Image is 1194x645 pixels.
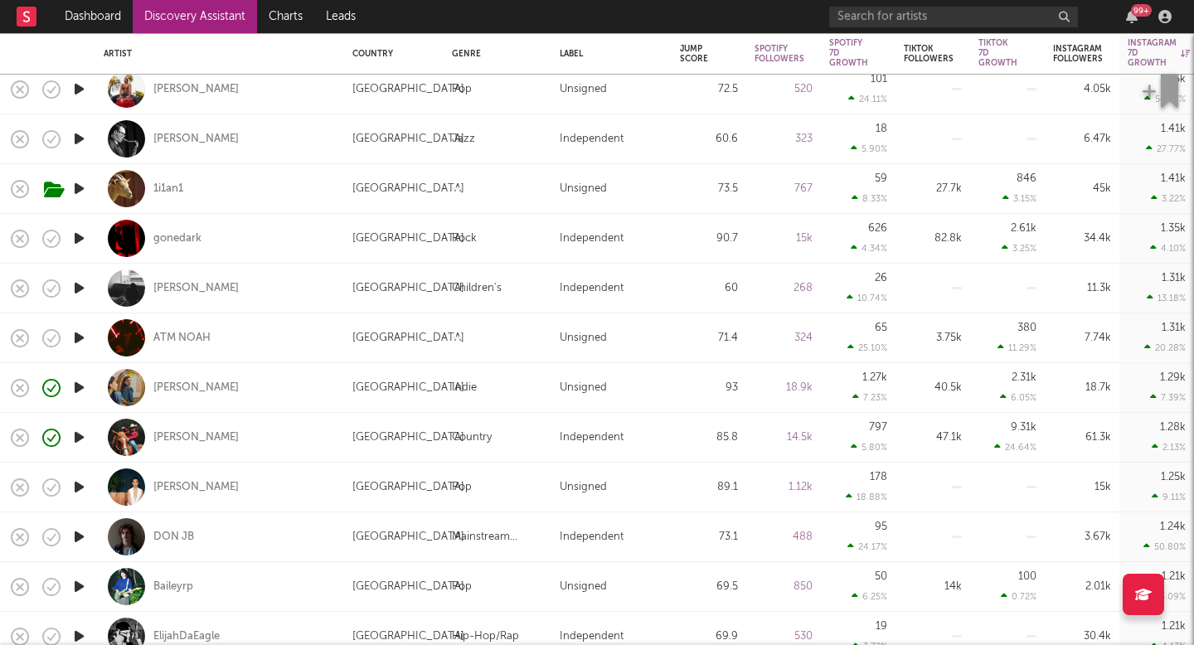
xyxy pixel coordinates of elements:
[862,372,887,383] div: 1.27k
[452,49,535,59] div: Genre
[352,229,464,249] div: [GEOGRAPHIC_DATA]
[829,38,868,68] div: Spotify 7D Growth
[1002,243,1036,254] div: 3.25 %
[829,7,1078,27] input: Search for artists
[1126,10,1138,23] button: 99+
[1017,173,1036,184] div: 846
[560,129,624,149] div: Independent
[153,231,201,246] div: gonedark
[560,229,624,249] div: Independent
[1162,571,1186,582] div: 1.21k
[352,179,464,199] div: [GEOGRAPHIC_DATA]
[755,478,813,497] div: 1.12k
[846,492,887,502] div: 18.88 %
[153,629,220,644] a: ElijahDaEagle
[560,577,607,597] div: Unsigned
[1160,521,1186,532] div: 1.24k
[153,381,239,395] a: [PERSON_NAME]
[1012,372,1036,383] div: 2.31k
[869,422,887,433] div: 797
[1011,223,1036,234] div: 2.61k
[868,223,887,234] div: 626
[875,273,887,284] div: 26
[560,527,624,547] div: Independent
[153,580,193,594] a: Baileyrp
[1150,243,1186,254] div: 4.10 %
[560,279,624,298] div: Independent
[997,342,1036,353] div: 11.29 %
[560,378,607,398] div: Unsigned
[680,527,738,547] div: 73.1
[680,478,738,497] div: 89.1
[680,179,738,199] div: 73.5
[352,527,464,547] div: [GEOGRAPHIC_DATA]
[1161,124,1186,134] div: 1.41k
[1053,229,1111,249] div: 34.4k
[1053,527,1111,547] div: 3.67k
[1161,173,1186,184] div: 1.41k
[680,279,738,298] div: 60
[1000,392,1036,403] div: 6.05 %
[153,132,239,147] a: [PERSON_NAME]
[352,328,464,348] div: [GEOGRAPHIC_DATA]
[978,38,1017,68] div: Tiktok 7D Growth
[560,428,624,448] div: Independent
[452,577,472,597] div: Pop
[1018,571,1036,582] div: 100
[755,577,813,597] div: 850
[904,179,962,199] div: 27.7k
[153,82,239,97] div: [PERSON_NAME]
[851,442,887,453] div: 5.80 %
[560,478,607,497] div: Unsigned
[153,530,194,545] div: DON JB
[680,328,738,348] div: 71.4
[452,378,477,398] div: Indie
[1161,223,1186,234] div: 1.35k
[847,293,887,303] div: 10.74 %
[1151,193,1186,204] div: 3.22 %
[904,378,962,398] div: 40.5k
[352,80,464,99] div: [GEOGRAPHIC_DATA]
[153,480,239,495] a: [PERSON_NAME]
[352,577,464,597] div: [GEOGRAPHIC_DATA]
[153,182,183,196] a: 1i1an1
[1160,372,1186,383] div: 1.29k
[452,279,502,298] div: Children's
[876,621,887,632] div: 19
[452,129,475,149] div: Jazz
[560,49,655,59] div: Label
[153,430,239,445] div: [PERSON_NAME]
[755,229,813,249] div: 15k
[1011,422,1036,433] div: 9.31k
[452,527,543,547] div: Mainstream Electronic
[904,44,954,64] div: Tiktok Followers
[848,94,887,104] div: 24.11 %
[104,49,328,59] div: Artist
[153,331,211,346] a: ATM NOAH
[352,279,464,298] div: [GEOGRAPHIC_DATA]
[1017,322,1036,333] div: 380
[1053,577,1111,597] div: 2.01k
[852,193,887,204] div: 8.33 %
[1143,541,1186,552] div: 50.80 %
[875,173,887,184] div: 59
[755,179,813,199] div: 767
[1152,442,1186,453] div: 2.13 %
[755,378,813,398] div: 18.9k
[755,428,813,448] div: 14.5k
[1131,4,1152,17] div: 99 +
[680,428,738,448] div: 85.8
[904,428,962,448] div: 47.1k
[904,328,962,348] div: 3.75k
[1146,143,1186,154] div: 27.77 %
[904,229,962,249] div: 82.8k
[680,80,738,99] div: 72.5
[1150,392,1186,403] div: 7.39 %
[1128,38,1190,68] div: Instagram 7D Growth
[452,229,477,249] div: Rock
[852,392,887,403] div: 7.23 %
